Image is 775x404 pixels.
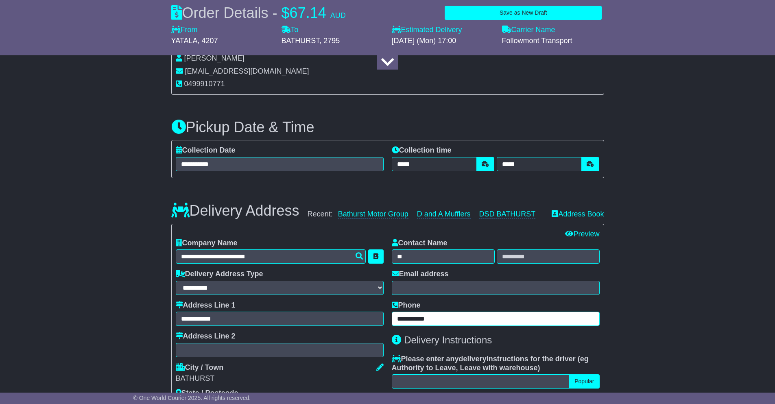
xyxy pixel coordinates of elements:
span: Delivery Instructions [404,334,492,345]
label: Address Line 1 [176,301,236,310]
a: Address Book [552,210,604,218]
span: delivery [459,355,487,363]
a: D and A Mufflers [417,210,471,218]
label: Collection Date [176,146,236,155]
div: Order Details - [171,4,346,22]
label: To [282,26,299,35]
label: Contact Name [392,239,448,248]
button: Save as New Draft [445,6,602,20]
span: AUD [330,11,346,20]
span: , 4207 [198,37,218,45]
a: DSD BATHURST [479,210,536,218]
label: Collection time [392,146,452,155]
label: Estimated Delivery [392,26,494,35]
a: Preview [565,230,599,238]
span: BATHURST [282,37,320,45]
label: City / Town [176,363,224,372]
label: State / Postcode [176,389,238,398]
h3: Delivery Address [171,203,299,219]
label: Company Name [176,239,238,248]
span: 0499910771 [184,80,225,88]
label: Email address [392,270,449,279]
span: YATALA [171,37,198,45]
span: , 2795 [319,37,340,45]
h3: Pickup Date & Time [171,119,604,135]
label: Please enter any instructions for the driver ( ) [392,355,600,372]
span: eg Authority to Leave, Leave with warehouse [392,355,589,372]
label: Phone [392,301,421,310]
div: Recent: [308,210,544,219]
span: 67.14 [290,4,326,21]
div: [DATE] (Mon) 17:00 [392,37,494,46]
span: $ [282,4,290,21]
label: Carrier Name [502,26,555,35]
a: Bathurst Motor Group [338,210,408,218]
label: Delivery Address Type [176,270,263,279]
button: Popular [569,374,599,389]
div: BATHURST [176,374,384,383]
label: From [171,26,198,35]
span: [EMAIL_ADDRESS][DOMAIN_NAME] [185,67,309,75]
label: Address Line 2 [176,332,236,341]
span: © One World Courier 2025. All rights reserved. [133,395,251,401]
div: Followmont Transport [502,37,604,46]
